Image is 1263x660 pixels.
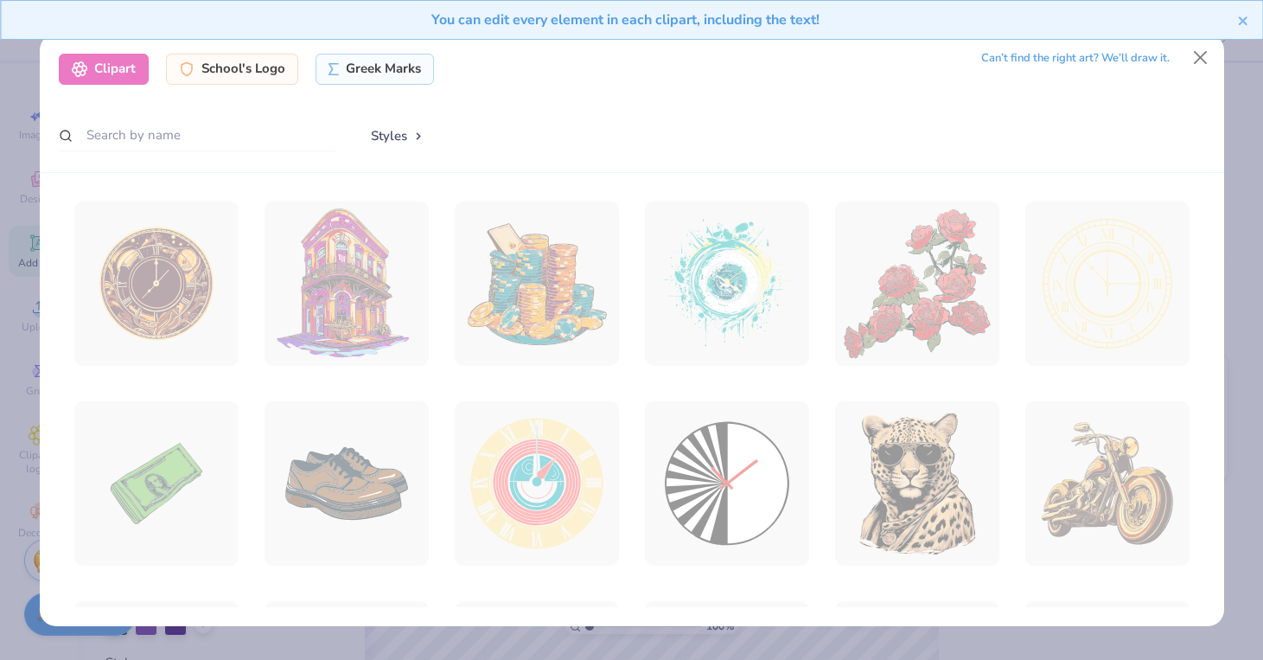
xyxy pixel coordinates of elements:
div: School's Logo [166,54,298,85]
button: Styles [353,119,443,152]
div: You can edit every element in each clipart, including the text! [14,10,1237,30]
div: Can’t find the right art? We’ll draw it. [981,43,1170,74]
div: Clipart [59,54,149,85]
button: Close [1183,42,1216,74]
input: Search by name [59,119,335,151]
div: Greek Marks [316,54,434,85]
button: close [1237,10,1249,30]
